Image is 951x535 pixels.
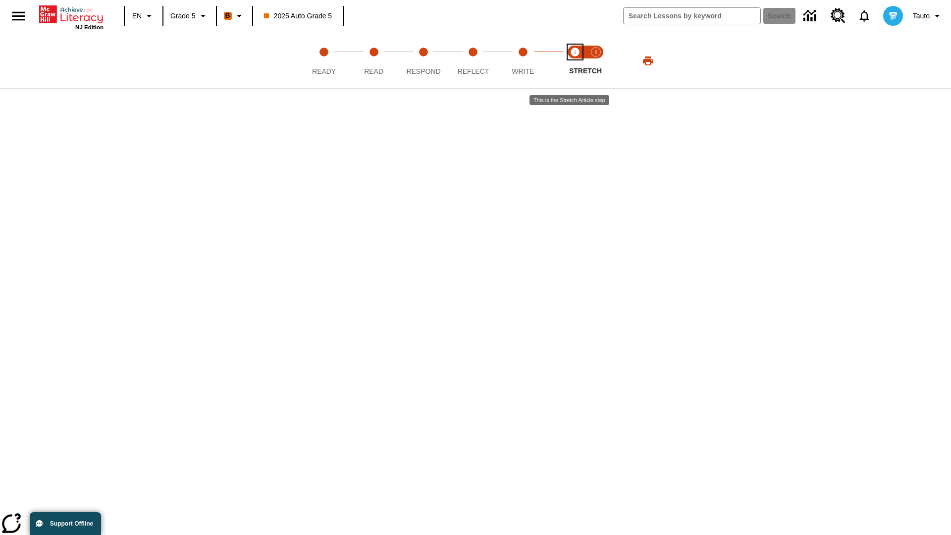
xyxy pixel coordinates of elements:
span: Reflect [458,67,489,75]
span: NJ Edition [75,24,104,30]
button: Profile/Settings [909,7,947,25]
span: 2025 Auto Grade 5 [264,11,332,21]
button: Read step 2 of 5 [345,34,402,88]
button: Select a new avatar [877,3,909,29]
a: Notifications [851,3,877,29]
input: search field [624,8,760,24]
span: Write [512,67,534,75]
div: Home [39,3,104,30]
span: Respond [406,67,440,75]
span: Support Offline [50,520,93,527]
button: Reflect step 4 of 5 [444,34,502,88]
span: STRETCH [569,67,602,75]
span: B [225,9,230,22]
button: Grade: Grade 5, Select a grade [166,7,213,25]
text: 1 [574,50,576,54]
span: Ready [312,67,336,75]
a: Data Center [797,2,825,30]
button: Language: EN, Select a language [128,7,159,25]
a: Resource Center, Will open in new tab [825,2,851,29]
button: Write step 5 of 5 [494,34,552,88]
span: Read [364,67,383,75]
button: Support Offline [30,512,101,535]
button: Print [632,52,664,70]
button: Open side menu [4,1,33,31]
button: Stretch Respond step 2 of 2 [581,34,610,88]
span: EN [132,11,142,21]
span: Tauto [913,11,930,21]
text: 2 [594,50,597,54]
button: Respond step 3 of 5 [395,34,452,88]
span: Grade 5 [170,11,196,21]
button: Ready step 1 of 5 [295,34,353,88]
button: Boost Class color is orange. Change class color [220,7,249,25]
div: This is the Stretch Article step [529,95,609,105]
button: Stretch Read step 1 of 2 [561,34,589,88]
img: avatar image [883,6,903,26]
